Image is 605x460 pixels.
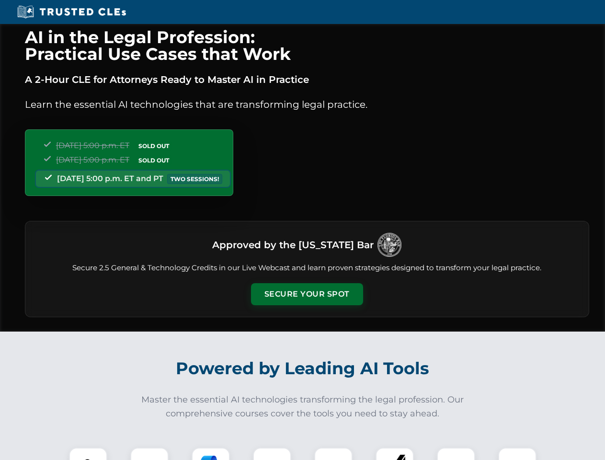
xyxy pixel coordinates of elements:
span: [DATE] 5:00 p.m. ET [56,155,129,164]
h1: AI in the Legal Profession: Practical Use Cases that Work [25,29,589,62]
span: SOLD OUT [135,155,172,165]
p: A 2-Hour CLE for Attorneys Ready to Master AI in Practice [25,72,589,87]
h2: Powered by Leading AI Tools [37,352,568,385]
img: Trusted CLEs [14,5,129,19]
span: SOLD OUT [135,141,172,151]
p: Learn the essential AI technologies that are transforming legal practice. [25,97,589,112]
p: Secure 2.5 General & Technology Credits in our Live Webcast and learn proven strategies designed ... [37,263,577,274]
button: Secure Your Spot [251,283,363,305]
p: Master the essential AI technologies transforming the legal profession. Our comprehensive courses... [135,393,470,421]
span: [DATE] 5:00 p.m. ET [56,141,129,150]
h3: Approved by the [US_STATE] Bar [212,236,374,253]
img: Logo [377,233,401,257]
